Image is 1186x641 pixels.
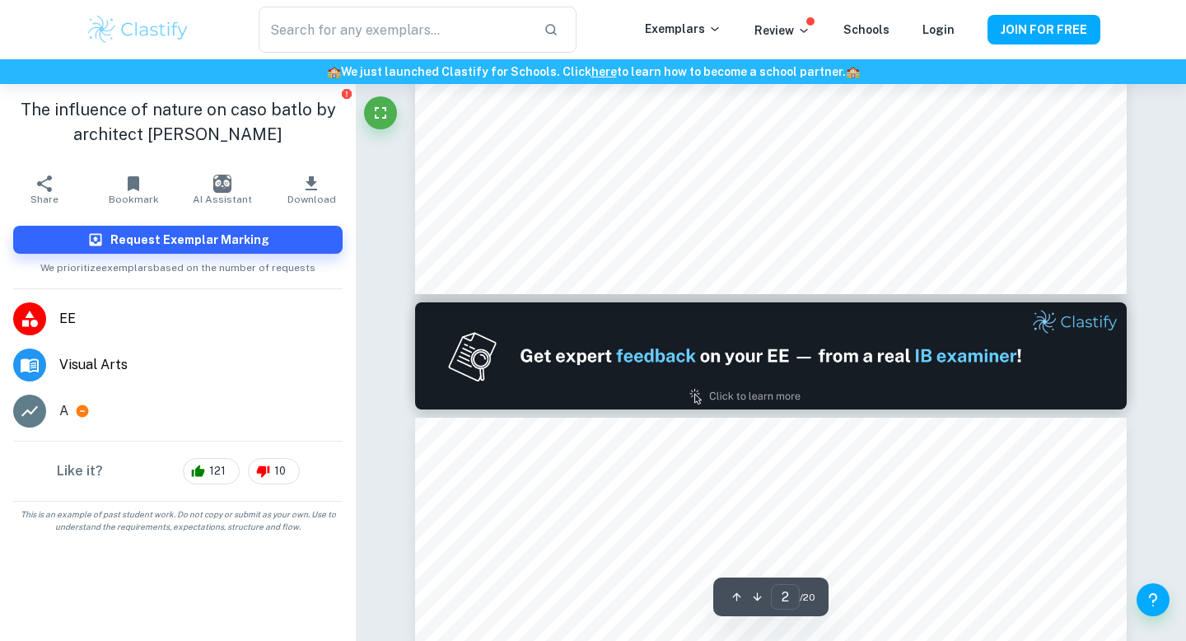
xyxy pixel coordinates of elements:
span: Share [30,194,58,205]
img: Ad [415,302,1127,409]
a: Schools [843,23,889,36]
img: AI Assistant [213,175,231,193]
span: AI Assistant [193,194,252,205]
a: here [591,65,617,78]
span: EE [59,309,343,329]
h6: We just launched Clastify for Schools. Click to learn how to become a school partner. [3,63,1183,81]
button: Report issue [340,87,353,100]
p: Review [754,21,810,40]
span: 121 [200,463,235,480]
span: 🏫 [327,65,341,78]
p: Exemplars [645,20,721,38]
span: 🏫 [846,65,860,78]
span: We prioritize exemplars based on the number of requests [40,254,315,275]
button: JOIN FOR FREE [988,15,1100,44]
span: 10 [265,463,295,480]
img: Clastify logo [86,13,190,46]
button: Download [267,166,356,213]
span: Visual Arts [59,355,343,375]
button: Request Exemplar Marking [13,226,343,254]
p: A [59,401,68,421]
h6: Request Exemplar Marking [110,231,269,249]
button: Fullscreen [364,96,397,129]
button: Help and Feedback [1137,583,1170,616]
h6: Like it? [57,461,103,481]
div: 10 [248,458,300,484]
span: / 20 [800,590,815,605]
span: Download [287,194,336,205]
span: This is an example of past student work. Do not copy or submit as your own. Use to understand the... [7,508,349,533]
button: AI Assistant [178,166,267,213]
div: 121 [183,458,240,484]
a: Login [922,23,955,36]
span: Bookmark [109,194,159,205]
h1: The influence of nature on caso batlo by architect [PERSON_NAME] [13,97,343,147]
input: Search for any exemplars... [259,7,530,53]
button: Bookmark [89,166,178,213]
